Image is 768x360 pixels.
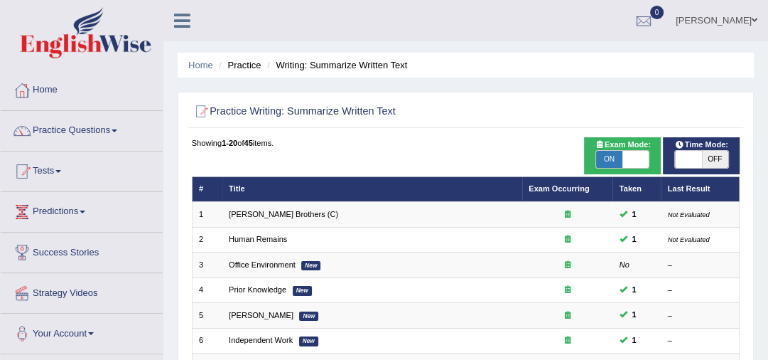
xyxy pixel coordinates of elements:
[529,310,606,322] div: Exam occurring question
[229,285,286,294] a: Prior Knowledge
[529,209,606,221] div: Exam occurring question
[627,233,641,246] span: You can still take this question
[188,60,213,70] a: Home
[192,176,222,201] th: #
[222,176,522,201] th: Title
[192,102,531,121] h2: Practice Writing: Summarize Written Text
[668,211,710,218] small: Not Evaluated
[596,151,622,168] span: ON
[584,137,661,174] div: Show exams occurring in exams
[529,184,589,193] a: Exam Occurring
[244,139,252,147] b: 45
[612,176,661,201] th: Taken
[702,151,728,168] span: OFF
[192,202,222,227] td: 1
[192,328,222,353] td: 6
[299,312,318,321] em: New
[1,192,163,228] a: Predictions
[192,253,222,277] td: 3
[1,233,163,268] a: Success Stories
[229,336,293,344] a: Independent Work
[529,260,606,271] div: Exam occurring question
[301,261,320,270] em: New
[222,139,237,147] b: 1-20
[1,152,163,187] a: Tests
[192,303,222,328] td: 5
[1,273,163,309] a: Strategy Videos
[668,335,732,346] div: –
[668,285,732,296] div: –
[590,139,655,152] span: Exam Mode:
[627,334,641,347] span: You can still take this question
[668,235,710,243] small: Not Evaluated
[1,314,163,349] a: Your Account
[529,234,606,245] div: Exam occurring question
[529,285,606,296] div: Exam occurring question
[627,208,641,221] span: You can still take this question
[299,337,318,346] em: New
[670,139,732,152] span: Time Mode:
[1,111,163,147] a: Practice Questions
[661,176,740,201] th: Last Result
[529,335,606,346] div: Exam occurring question
[215,58,261,72] li: Practice
[192,137,740,149] div: Showing of items.
[668,310,732,322] div: –
[620,260,629,269] em: No
[192,227,222,252] td: 2
[650,6,664,19] span: 0
[264,58,407,72] li: Writing: Summarize Written Text
[1,70,163,106] a: Home
[192,277,222,302] td: 4
[668,260,732,271] div: –
[229,210,338,218] a: [PERSON_NAME] Brothers (C)
[229,311,293,319] a: [PERSON_NAME]
[627,309,641,322] span: You can still take this question
[229,260,296,269] a: Office Environment
[229,235,287,243] a: Human Remains
[293,286,312,295] em: New
[627,284,641,297] span: You can still take this question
